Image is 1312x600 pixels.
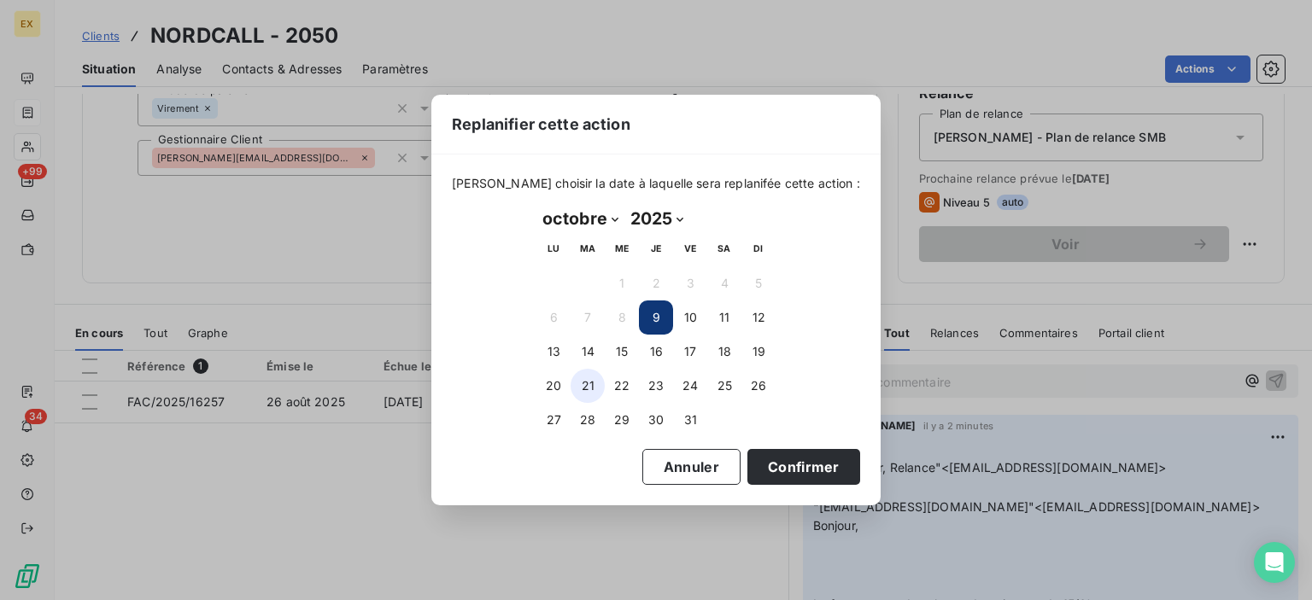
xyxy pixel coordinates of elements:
button: 13 [536,335,571,369]
button: 29 [605,403,639,437]
button: 12 [741,300,776,335]
button: 4 [707,266,741,300]
th: dimanche [741,232,776,266]
button: 30 [639,403,673,437]
button: 26 [741,369,776,403]
div: Open Intercom Messenger [1254,542,1295,583]
button: 10 [673,300,707,335]
button: 17 [673,335,707,369]
button: 16 [639,335,673,369]
button: 7 [571,300,605,335]
button: Confirmer [747,449,860,485]
th: vendredi [673,232,707,266]
button: 18 [707,335,741,369]
button: 25 [707,369,741,403]
button: 27 [536,403,571,437]
button: 2 [639,266,673,300]
button: Annuler [642,449,741,485]
button: 8 [605,300,639,335]
button: 14 [571,335,605,369]
th: samedi [707,232,741,266]
button: 5 [741,266,776,300]
button: 1 [605,266,639,300]
button: 23 [639,369,673,403]
button: 19 [741,335,776,369]
button: 20 [536,369,571,403]
th: mercredi [605,232,639,266]
button: 9 [639,300,673,335]
button: 3 [673,266,707,300]
button: 6 [536,300,571,335]
span: [PERSON_NAME] choisir la date à laquelle sera replanifée cette action : [452,175,860,192]
th: lundi [536,232,571,266]
th: mardi [571,232,605,266]
button: 21 [571,369,605,403]
button: 22 [605,369,639,403]
span: Replanifier cette action [452,113,630,136]
button: 28 [571,403,605,437]
button: 15 [605,335,639,369]
button: 11 [707,300,741,335]
th: jeudi [639,232,673,266]
button: 31 [673,403,707,437]
button: 24 [673,369,707,403]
